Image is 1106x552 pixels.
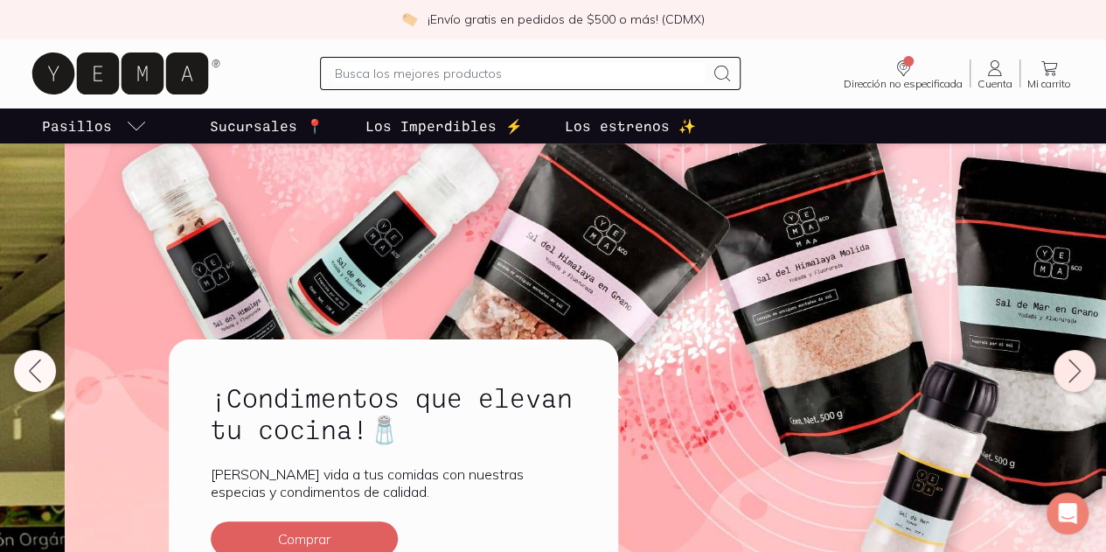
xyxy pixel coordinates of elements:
div: Open Intercom Messenger [1047,493,1089,535]
h2: ¡Condimentos que elevan tu cocina!🧂 [211,381,576,444]
span: Cuenta [977,79,1012,89]
p: Pasillos [42,115,112,136]
a: Los Imperdibles ⚡️ [362,108,526,143]
p: ¡Envío gratis en pedidos de $500 o más! (CDMX) [428,10,705,28]
span: Dirección no especificada [844,79,963,89]
a: Los estrenos ✨ [561,108,699,143]
a: Dirección no especificada [837,58,970,89]
p: Los estrenos ✨ [565,115,696,136]
a: Cuenta [970,58,1019,89]
p: Los Imperdibles ⚡️ [365,115,523,136]
a: pasillo-todos-link [38,108,150,143]
span: Mi carrito [1027,79,1071,89]
img: check [401,11,417,27]
a: Mi carrito [1020,58,1078,89]
input: Busca los mejores productos [335,63,704,84]
p: Sucursales 📍 [210,115,323,136]
p: [PERSON_NAME] vida a tus comidas con nuestras especias y condimentos de calidad. [211,465,576,500]
a: Sucursales 📍 [206,108,327,143]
